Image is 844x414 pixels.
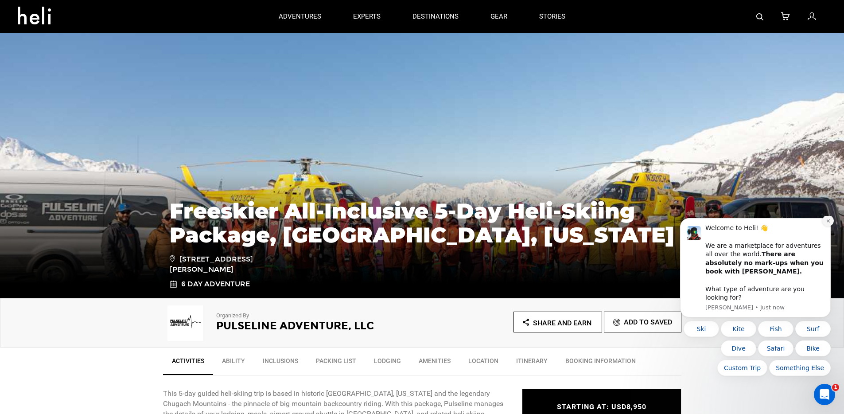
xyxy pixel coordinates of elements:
[832,384,839,391] span: 1
[556,352,645,374] a: BOOKING INFORMATION
[216,312,398,320] p: Organized By
[102,144,164,160] button: Quick reply: Something Else
[307,352,365,374] a: Packing List
[814,384,835,405] iframe: Intercom live chat
[54,105,89,121] button: Quick reply: Kite
[51,144,101,160] button: Quick reply: Custom Trip
[170,199,675,247] h1: Freeskier All-Inclusive 5-Day Heli-Skiing Package, [GEOGRAPHIC_DATA], [US_STATE]
[17,105,52,121] button: Quick reply: Ski
[91,105,127,121] button: Quick reply: Fish
[365,352,410,374] a: Lodging
[533,319,591,327] span: Share and Earn
[279,12,321,21] p: adventures
[667,216,844,410] iframe: Intercom notifications message
[128,125,164,141] button: Quick reply: Bike
[353,12,381,21] p: experts
[557,402,646,411] span: STARTING AT: USD8,950
[91,125,127,141] button: Quick reply: Safari
[128,105,164,121] button: Quick reply: Surf
[181,279,250,289] span: 6 Day Adventure
[163,305,207,341] img: 2fc09df56263535bfffc428f72fcd4c8.png
[163,352,213,375] a: Activities
[410,352,459,374] a: Amenities
[459,352,507,374] a: Location
[170,254,296,275] span: [STREET_ADDRESS][PERSON_NAME]
[216,320,398,332] h2: Pulseline Adventure, LLC
[54,125,89,141] button: Quick reply: Dive
[412,12,459,21] p: destinations
[624,318,672,326] span: Add To Saved
[254,352,307,374] a: Inclusions
[756,13,763,20] img: search-bar-icon.svg
[213,352,254,374] a: Ability
[13,105,164,160] div: Quick reply options
[507,352,556,374] a: Itinerary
